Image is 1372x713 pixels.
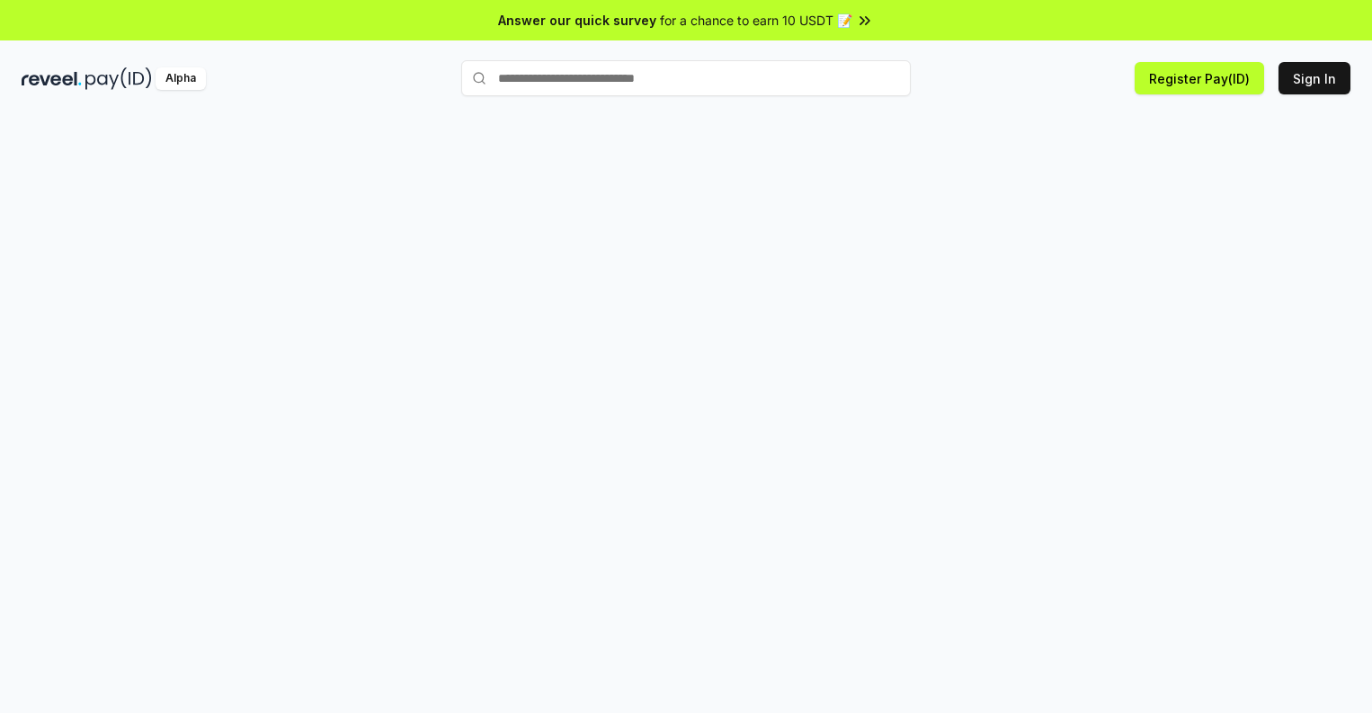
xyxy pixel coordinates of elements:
[156,67,206,90] div: Alpha
[22,67,82,90] img: reveel_dark
[1278,62,1350,94] button: Sign In
[660,11,852,30] span: for a chance to earn 10 USDT 📝
[1135,62,1264,94] button: Register Pay(ID)
[498,11,656,30] span: Answer our quick survey
[85,67,152,90] img: pay_id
